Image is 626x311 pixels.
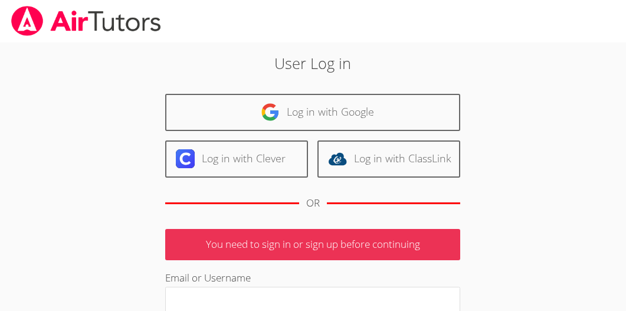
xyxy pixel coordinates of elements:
p: You need to sign in or sign up before continuing [165,229,460,260]
a: Log in with Clever [165,140,308,178]
img: clever-logo-6eab21bc6e7a338710f1a6ff85c0baf02591cd810cc4098c63d3a4b26e2feb20.svg [176,149,195,168]
img: google-logo-50288ca7cdecda66e5e0955fdab243c47b7ad437acaf1139b6f446037453330a.svg [261,103,280,122]
img: airtutors_banner-c4298cdbf04f3fff15de1276eac7730deb9818008684d7c2e4769d2f7ddbe033.png [10,6,162,36]
label: Email or Username [165,271,251,284]
a: Log in with ClassLink [317,140,460,178]
a: Log in with Google [165,94,460,131]
h2: User Log in [88,52,539,74]
img: classlink-logo-d6bb404cc1216ec64c9a2012d9dc4662098be43eaf13dc465df04b49fa7ab582.svg [328,149,347,168]
div: OR [306,195,320,212]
